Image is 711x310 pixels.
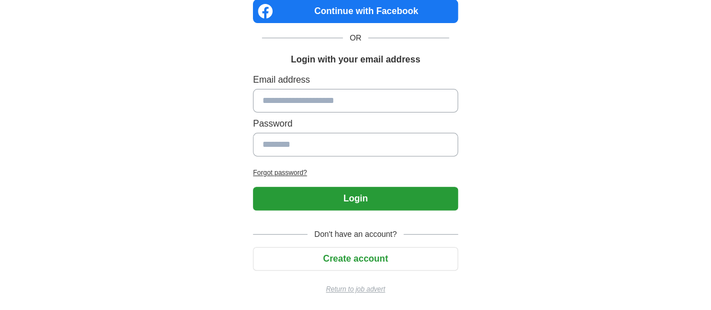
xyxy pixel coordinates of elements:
[291,53,420,66] h1: Login with your email address
[253,117,458,131] label: Password
[253,168,458,178] a: Forgot password?
[253,73,458,87] label: Email address
[253,187,458,210] button: Login
[253,247,458,271] button: Create account
[343,32,368,44] span: OR
[253,254,458,263] a: Create account
[307,228,404,240] span: Don't have an account?
[253,284,458,294] a: Return to job advert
